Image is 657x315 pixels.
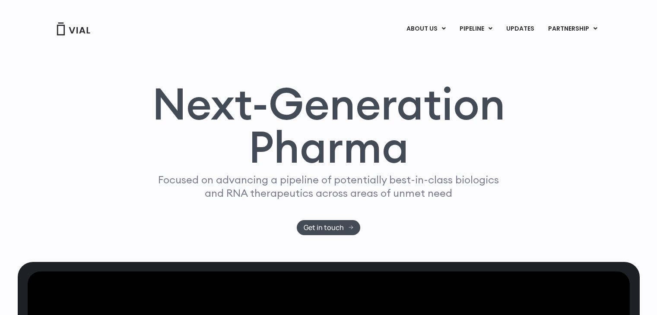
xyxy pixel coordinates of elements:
img: Vial Logo [56,22,91,35]
p: Focused on advancing a pipeline of potentially best-in-class biologics and RNA therapeutics acros... [155,173,503,200]
a: ABOUT USMenu Toggle [400,22,452,36]
a: UPDATES [499,22,541,36]
a: PIPELINEMenu Toggle [453,22,499,36]
a: Get in touch [297,220,360,235]
h1: Next-Generation Pharma [142,82,516,169]
a: PARTNERSHIPMenu Toggle [541,22,604,36]
span: Get in touch [304,224,344,231]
